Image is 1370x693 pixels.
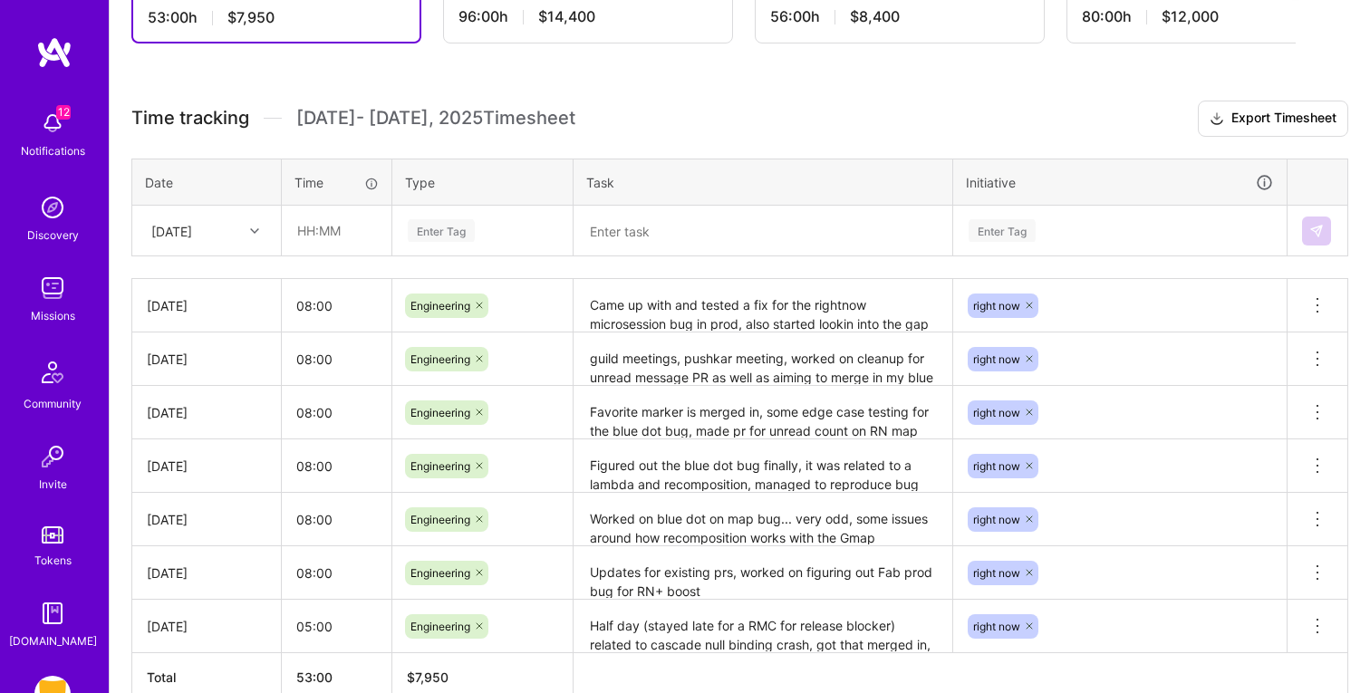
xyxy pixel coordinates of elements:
[250,226,259,236] i: icon Chevron
[407,669,449,685] span: $ 7,950
[147,457,266,476] div: [DATE]
[1082,7,1341,26] div: 80:00 h
[39,475,67,494] div: Invite
[575,441,950,491] textarea: Figured out the blue dot bug finally, it was related to a lambda and recomposition, managed to re...
[1210,110,1224,129] i: icon Download
[574,159,953,206] th: Task
[575,495,950,544] textarea: Worked on blue dot on map bug... very odd, some issues around how recomposition works with the Gm...
[34,438,71,475] img: Invite
[538,7,595,26] span: $14,400
[1162,7,1219,26] span: $12,000
[410,299,470,313] span: Engineering
[575,548,950,598] textarea: Updates for existing prs, worked on figuring out Fab prod bug for RN+ boost
[408,217,475,245] div: Enter Tag
[575,602,950,651] textarea: Half day (stayed late for a RMC for release blocker) related to cascade null binding crash, got t...
[282,335,391,383] input: HH:MM
[31,351,74,394] img: Community
[973,620,1020,633] span: right now
[575,281,950,331] textarea: Came up with and tested a fix for the rightnow microsession bug in prod, also started lookin into...
[34,105,71,141] img: bell
[966,172,1274,193] div: Initiative
[973,513,1020,526] span: right now
[973,406,1020,419] span: right now
[392,159,574,206] th: Type
[282,442,391,490] input: HH:MM
[148,8,405,27] div: 53:00 h
[850,7,900,26] span: $8,400
[973,566,1020,580] span: right now
[34,551,72,570] div: Tokens
[34,189,71,226] img: discovery
[294,173,379,192] div: Time
[282,496,391,544] input: HH:MM
[575,388,950,438] textarea: Favorite marker is merged in, some edge case testing for the blue dot bug, made pr for unread cou...
[282,549,391,597] input: HH:MM
[147,563,266,582] div: [DATE]
[147,510,266,529] div: [DATE]
[34,595,71,631] img: guide book
[147,403,266,422] div: [DATE]
[31,306,75,325] div: Missions
[282,282,391,330] input: HH:MM
[147,296,266,315] div: [DATE]
[410,513,470,526] span: Engineering
[34,270,71,306] img: teamwork
[1198,101,1348,137] button: Export Timesheet
[770,7,1029,26] div: 56:00 h
[56,105,71,120] span: 12
[575,334,950,384] textarea: guild meetings, pushkar meeting, worked on cleanup for unread message PR as well as aiming to mer...
[282,389,391,437] input: HH:MM
[973,299,1020,313] span: right now
[410,620,470,633] span: Engineering
[227,8,275,27] span: $7,950
[973,352,1020,366] span: right now
[147,350,266,369] div: [DATE]
[151,221,192,240] div: [DATE]
[969,217,1036,245] div: Enter Tag
[283,207,391,255] input: HH:MM
[131,107,249,130] span: Time tracking
[147,617,266,636] div: [DATE]
[410,352,470,366] span: Engineering
[24,394,82,413] div: Community
[410,566,470,580] span: Engineering
[410,406,470,419] span: Engineering
[42,526,63,544] img: tokens
[27,226,79,245] div: Discovery
[410,459,470,473] span: Engineering
[1309,224,1324,238] img: Submit
[282,602,391,650] input: HH:MM
[973,459,1020,473] span: right now
[458,7,718,26] div: 96:00 h
[36,36,72,69] img: logo
[296,107,575,130] span: [DATE] - [DATE] , 2025 Timesheet
[132,159,282,206] th: Date
[9,631,97,650] div: [DOMAIN_NAME]
[21,141,85,160] div: Notifications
